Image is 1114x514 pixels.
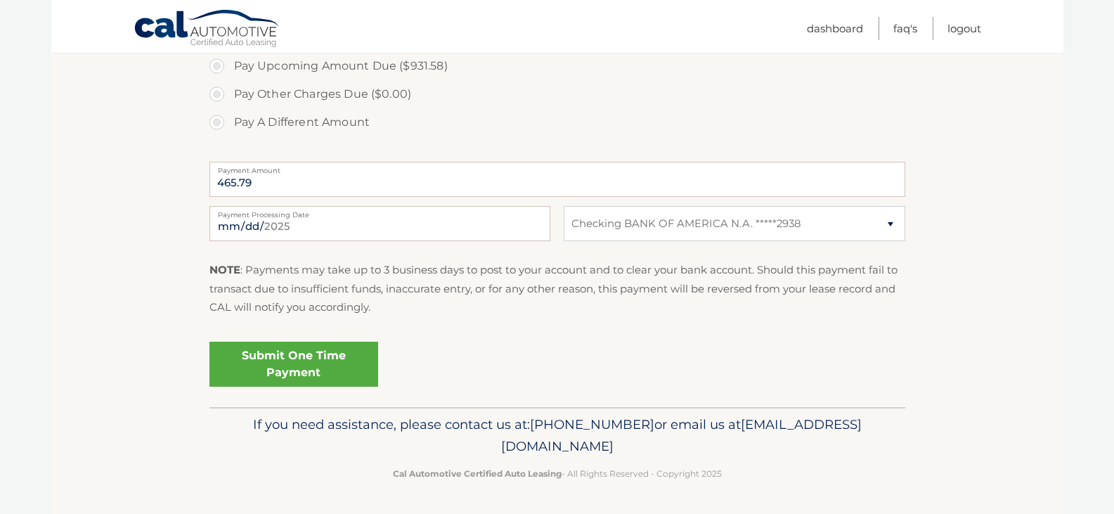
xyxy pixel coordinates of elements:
a: Cal Automotive [134,9,281,50]
input: Payment Amount [209,162,905,197]
label: Payment Amount [209,162,905,173]
span: [PHONE_NUMBER] [530,416,654,432]
strong: NOTE [209,263,240,276]
a: Submit One Time Payment [209,342,378,387]
a: FAQ's [893,17,917,40]
input: Payment Date [209,206,550,241]
label: Pay Other Charges Due ($0.00) [209,80,905,108]
label: Pay Upcoming Amount Due ($931.58) [209,52,905,80]
label: Payment Processing Date [209,206,550,217]
p: : Payments may take up to 3 business days to post to your account and to clear your bank account.... [209,261,905,316]
p: - All Rights Reserved - Copyright 2025 [219,466,896,481]
a: Logout [947,17,981,40]
a: Dashboard [807,17,863,40]
strong: Cal Automotive Certified Auto Leasing [393,468,562,479]
p: If you need assistance, please contact us at: or email us at [219,413,896,458]
label: Pay A Different Amount [209,108,905,136]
